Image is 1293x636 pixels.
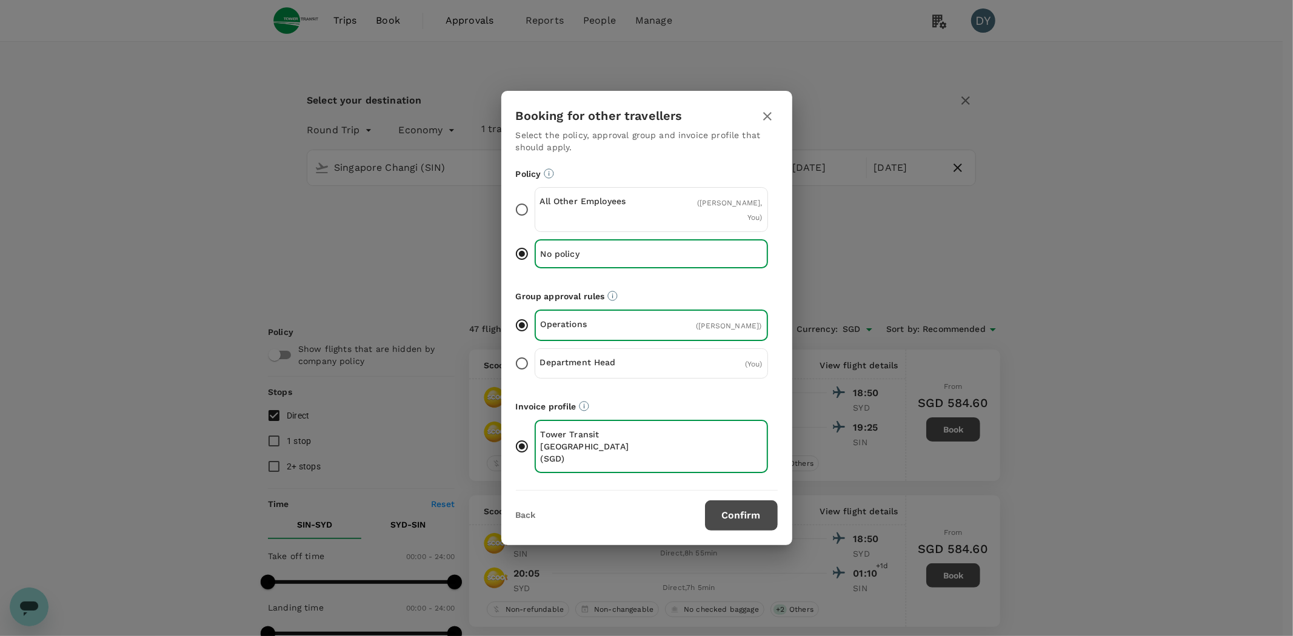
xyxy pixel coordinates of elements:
svg: The payment currency and company information are based on the selected invoice profile. [579,401,589,411]
span: ( You ) [745,360,763,368]
button: Back [516,511,536,520]
p: Policy [516,168,778,180]
button: Confirm [705,500,778,531]
h3: Booking for other travellers [516,109,683,123]
svg: Booking restrictions are based on the selected travel policy. [544,168,554,179]
p: Select the policy, approval group and invoice profile that should apply. [516,129,778,153]
p: Tower Transit [GEOGRAPHIC_DATA] (SGD) [541,428,652,465]
p: All Other Employees [540,195,652,207]
p: No policy [541,248,652,260]
span: ( [PERSON_NAME] ) [696,322,761,330]
p: Group approval rules [516,290,778,302]
p: Operations [541,318,652,330]
svg: Default approvers or custom approval rules (if available) are based on the user group. [607,291,618,301]
span: ( [PERSON_NAME], You ) [697,199,762,222]
p: Department Head [540,356,652,368]
p: Invoice profile [516,400,778,412]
